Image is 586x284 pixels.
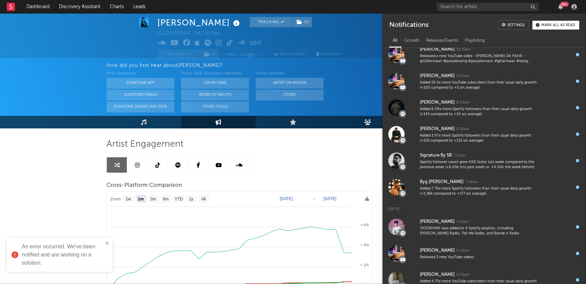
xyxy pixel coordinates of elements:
[293,17,312,27] button: (1)
[420,72,455,80] div: [PERSON_NAME]
[456,100,470,105] div: 8:49am
[324,196,336,201] text: [DATE]
[360,223,369,227] text: + 6%
[420,186,539,197] div: Added 7.79x more Spotify followers than their usual daily growth (+1.38k compared to +177 on aver...
[106,61,586,70] div: How did you first hear about [PERSON_NAME] ?
[256,70,324,78] div: Other Sources
[250,39,262,48] button: Edit
[106,70,174,78] div: With Sodatone
[456,74,469,79] div: 9:14am
[138,197,143,201] text: 1m
[401,35,423,47] div: Growth
[420,99,455,107] div: [PERSON_NAME]
[420,255,539,260] div: Released 3 new YouTube videos.
[383,174,586,200] a: Byg [PERSON_NAME]7:08amAdded 7.79x more Spotify followers than their usual daily growth (+1.38k c...
[420,226,539,236] div: 'DOORIYAN' was added to 9 Spotify playlists, including [PERSON_NAME] Radio, Tell Me Radio, and Ba...
[532,21,579,30] button: Mark all as read
[383,214,586,240] a: [PERSON_NAME]5:32pm'DOORIYAN' was added to 9 Spotify playlists, including [PERSON_NAME] Radio, Te...
[181,78,249,89] button: On My Own
[321,53,341,56] span: Summary
[257,53,263,57] em: On
[383,94,586,121] a: [PERSON_NAME]8:49amAdded 6.09x more Spotify followers than their usual daily growth (+145 compare...
[423,35,462,47] div: Releases/Events
[456,47,471,52] div: 10:15am
[456,272,470,278] div: 9:02am
[313,49,345,59] button: Summary
[181,102,249,112] button: Other Tools
[106,78,174,89] button: Sodatone App
[420,178,464,186] div: Byg [PERSON_NAME]
[383,200,586,214] div: [DATE]
[498,20,529,30] a: Settings
[420,107,539,117] div: Added 6.09x more Spotify followers than their usual daily growth (+145 compared to +24 on average).
[389,35,401,47] div: All
[280,51,306,59] span: Benchmark
[420,125,455,133] div: [PERSON_NAME]
[453,153,466,158] div: 7:17am
[157,49,200,59] button: Tracking
[280,196,293,201] text: [DATE]
[106,181,182,190] span: Cross-Platform Comparison
[106,90,174,101] button: Sodatone Emails
[420,271,455,279] div: [PERSON_NAME]
[157,17,241,28] div: [PERSON_NAME]
[420,160,539,170] div: Spotify follower count grew 65% faster last week compared to the previous week (+6.65k this past ...
[383,68,586,94] a: [PERSON_NAME]9:14amAdded 19.0x more YouTube subscribers than their usual daily growth (+100 compa...
[201,197,206,201] text: All
[560,2,569,7] div: 99 +
[22,243,103,267] div: An error occurred. We've been notified and are working on a solution.
[110,197,121,201] text: Zoom
[312,196,316,201] text: →
[157,30,228,38] div: [GEOGRAPHIC_DATA] | Pop
[383,41,586,68] a: [PERSON_NAME]10:15amReleased a new YouTube video - [PERSON_NAME] DA FAKIR - @GillArmaan #punjabis...
[558,4,563,10] button: 99+
[420,247,455,255] div: [PERSON_NAME]
[437,3,539,11] input: Search for artists
[250,17,292,27] button: Tracking
[541,23,575,27] div: Mark all as read
[383,121,586,147] a: [PERSON_NAME]8:35amAdded 3.97x more Spotify followers than their usual daily growth (+525 compare...
[360,243,369,247] text: + 4%
[126,197,131,201] text: 1w
[256,90,324,101] button: Other
[462,35,488,47] div: Playlisting
[151,197,156,201] text: 3m
[465,180,478,185] div: 7:08am
[389,20,428,30] div: Notifications
[181,90,249,101] button: Word Of Mouth
[181,70,249,78] div: Other A&R Discovery Methods
[106,102,174,112] button: Sodatone Snowflake Data
[456,219,469,225] div: 5:32pm
[270,49,309,59] a: Benchmark
[200,49,220,59] span: ( 1 )
[456,248,470,253] div: 9:49am
[106,140,183,148] span: Artist Engagement
[200,49,219,59] button: (1)
[105,241,110,247] button: close
[420,46,455,54] div: [PERSON_NAME]
[507,23,525,27] div: Settings
[383,147,586,174] a: Signature By SB7:17amSpotify follower count grew 65% faster last week compared to the previous we...
[420,133,539,144] div: Added 3.97x more Spotify followers than their usual daily growth (+525 compared to +132 on average).
[175,197,183,201] text: YTD
[292,17,312,27] span: ( 1 )
[223,49,267,59] button: Email AlertsOn
[420,218,455,226] div: [PERSON_NAME]
[256,78,324,89] button: Artist on Roster
[420,152,452,160] div: Signature By SB
[420,80,539,91] div: Added 19.0x more YouTube subscribers than their usual daily growth (+100 compared to +5 on average).
[456,127,469,132] div: 8:35am
[383,240,586,267] a: [PERSON_NAME]9:49amReleased 3 new YouTube videos.
[360,263,369,267] text: + 2%
[420,54,539,64] div: Released a new YouTube video - [PERSON_NAME] DA FAKIR - @GillArmaan #punjabisong #punjabimusic #g...
[163,197,169,201] text: 6m
[189,197,193,201] text: 1y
